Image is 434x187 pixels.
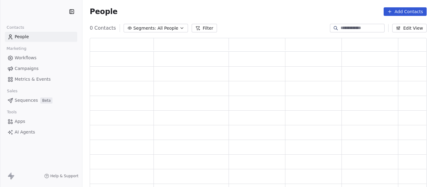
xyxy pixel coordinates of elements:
span: Segments: [133,25,156,31]
span: AI Agents [15,129,35,135]
span: Tools [4,108,19,117]
span: People [15,34,29,40]
a: Campaigns [5,64,77,74]
span: People [90,7,118,16]
a: SequencesBeta [5,95,77,105]
a: AI Agents [5,127,77,137]
span: All People [157,25,178,31]
span: Apps [15,118,25,125]
a: Metrics & Events [5,74,77,84]
span: Sales [4,86,20,96]
button: Filter [192,24,217,32]
button: Add Contacts [384,7,427,16]
span: 0 Contacts [90,24,116,32]
a: People [5,32,77,42]
a: Help & Support [44,174,78,178]
span: Metrics & Events [15,76,51,82]
span: Workflows [15,55,37,61]
button: Edit View [392,24,427,32]
a: Apps [5,116,77,127]
span: Campaigns [15,65,38,72]
span: Sequences [15,97,38,104]
a: Workflows [5,53,77,63]
span: Contacts [4,23,27,32]
span: Help & Support [50,174,78,178]
span: Marketing [4,44,29,53]
span: Beta [40,97,52,104]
